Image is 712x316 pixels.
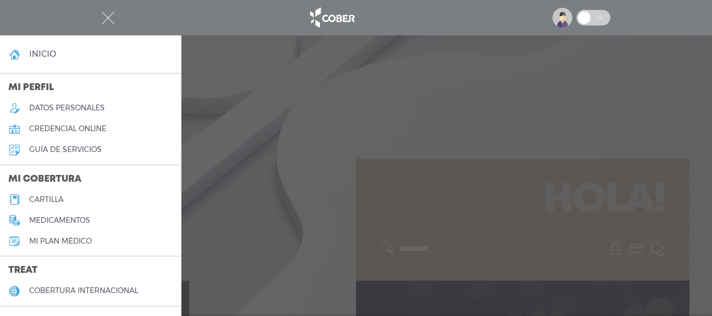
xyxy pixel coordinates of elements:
h5: credencial online [29,124,106,133]
img: Cober_menu-close-white.svg [102,11,115,24]
h5: cartilla [29,195,64,204]
h5: datos personales [29,104,105,112]
h5: cobertura internacional [29,286,138,295]
img: logo_cober_home-white.png [304,5,359,30]
h5: medicamentos [29,216,90,225]
h5: Mi plan médico [29,237,92,246]
img: profile-placeholder.svg [553,8,572,28]
h4: inicio [29,49,56,59]
h5: guía de servicios [29,145,102,154]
